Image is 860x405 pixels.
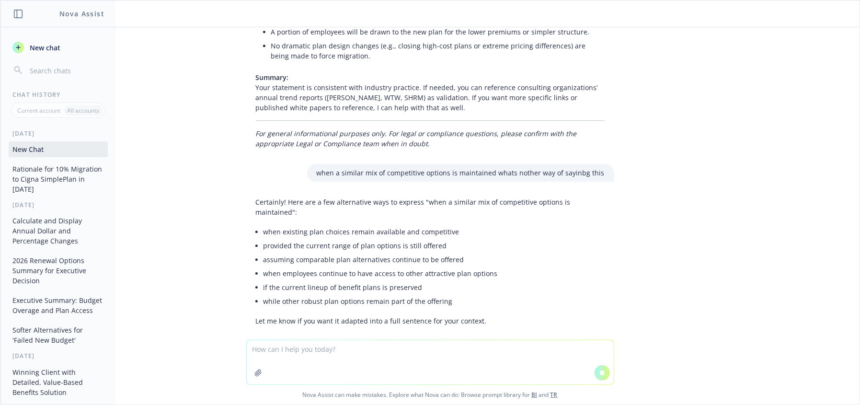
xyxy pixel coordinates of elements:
[9,213,108,249] button: Calculate and Display Annual Dollar and Percentage Changes
[9,253,108,289] button: 2026 Renewal Options Summary for Executive Decision
[28,64,104,77] input: Search chats
[9,141,108,157] button: New Chat
[28,43,60,53] span: New chat
[1,352,115,360] div: [DATE]
[9,39,108,56] button: New chat
[256,73,289,82] span: Summary:
[256,72,605,113] p: Your statement is consistent with industry practice. If needed, you can reference consulting orga...
[264,239,605,253] li: provided the current range of plan options is still offered
[1,91,115,99] div: Chat History
[532,391,538,399] a: BI
[550,391,558,399] a: TR
[67,106,99,115] p: All accounts
[9,322,108,348] button: Softer Alternatives for 'Failed New Budget'
[271,39,605,63] li: No dramatic plan design changes (e.g., closing high-cost plans or extreme pricing differences) ar...
[1,129,115,138] div: [DATE]
[9,292,108,318] button: Executive Summary: Budget Overage and Plan Access
[256,129,577,148] em: For general informational purposes only. For legal or compliance questions, please confirm with t...
[1,201,115,209] div: [DATE]
[9,364,108,400] button: Winning Client with Detailed, Value-Based Benefits Solution
[264,225,605,239] li: when existing plan choices remain available and competitive
[256,316,605,326] p: Let me know if you want it adapted into a full sentence for your context.
[264,294,605,308] li: while other robust plan options remain part of the offering
[59,9,104,19] h1: Nova Assist
[256,197,605,217] p: Certainly! Here are a few alternative ways to express "when a similar mix of competitive options ...
[264,253,605,266] li: assuming comparable plan alternatives continue to be offered
[317,168,605,178] p: when a similar mix of competitive options is maintained whats nother way of sayinbg this
[264,280,605,294] li: if the current lineup of benefit plans is preserved
[17,106,60,115] p: Current account
[264,266,605,280] li: when employees continue to have access to other attractive plan options
[4,385,856,405] span: Nova Assist can make mistakes. Explore what Nova can do: Browse prompt library for and
[9,161,108,197] button: Rationale for 10% Migration to Cigna SimplePlan in [DATE]
[271,25,605,39] li: A portion of employees will be drawn to the new plan for the lower premiums or simpler structure.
